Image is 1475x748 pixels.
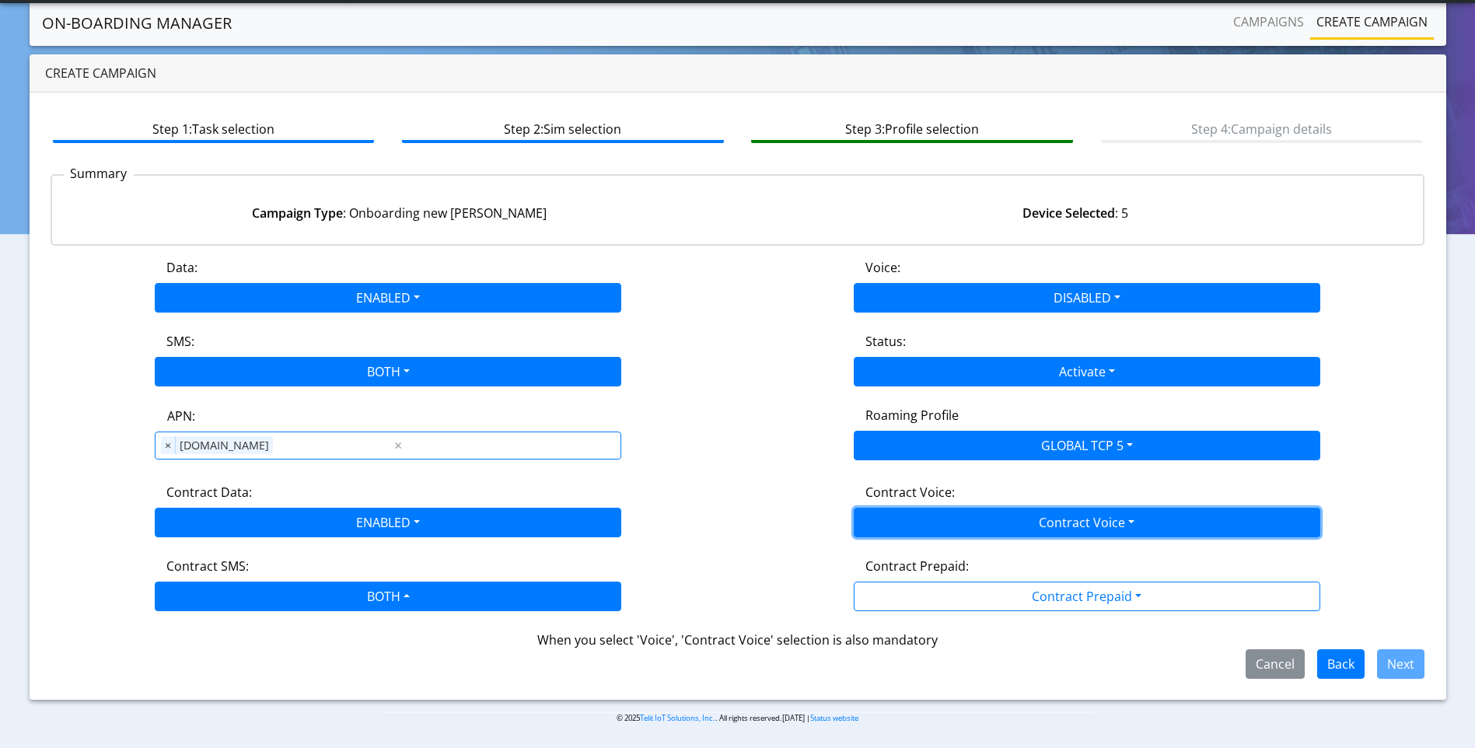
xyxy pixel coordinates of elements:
button: ENABLED [155,283,621,313]
button: ENABLED [155,508,621,537]
label: Contract Voice: [865,483,955,502]
btn: Step 1: Task selection [53,114,374,143]
strong: Campaign Type [252,204,343,222]
p: © 2025 . All rights reserved.[DATE] | [380,712,1095,724]
span: [DOMAIN_NAME] [176,436,273,455]
div: : 5 [738,204,1414,222]
label: SMS: [166,332,194,351]
div: Create campaign [30,54,1446,93]
button: DISABLED [854,283,1320,313]
a: Create campaign [1310,6,1434,37]
label: Contract SMS: [166,557,249,575]
span: × [161,436,176,455]
button: Next [1377,649,1424,679]
a: On-Boarding Manager [42,8,232,39]
label: Contract Data: [166,483,252,502]
label: Status: [865,332,906,351]
button: BOTH [155,357,621,386]
label: Roaming Profile [865,406,959,425]
btn: Step 3: Profile selection [751,114,1072,143]
label: Data: [166,258,197,277]
button: Contract Prepaid [854,582,1320,611]
div: When you select 'Voice', 'Contract Voice' selection is also mandatory [51,631,1425,649]
button: BOTH [155,582,621,611]
btn: Step 4: Campaign details [1101,114,1422,143]
span: Clear all [392,436,405,455]
button: GLOBAL TCP 5 [854,431,1320,460]
button: Back [1317,649,1365,679]
strong: Device Selected [1022,204,1115,222]
label: Voice: [865,258,900,277]
label: APN: [167,407,195,425]
div: : Onboarding new [PERSON_NAME] [61,204,738,222]
button: Activate [854,357,1320,386]
p: Summary [64,164,134,183]
button: Cancel [1246,649,1305,679]
a: Campaigns [1227,6,1310,37]
button: Contract Voice [854,508,1320,537]
a: Status website [810,713,858,723]
label: Contract Prepaid: [865,557,969,575]
a: Telit IoT Solutions, Inc. [640,713,715,723]
btn: Step 2: Sim selection [402,114,723,143]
